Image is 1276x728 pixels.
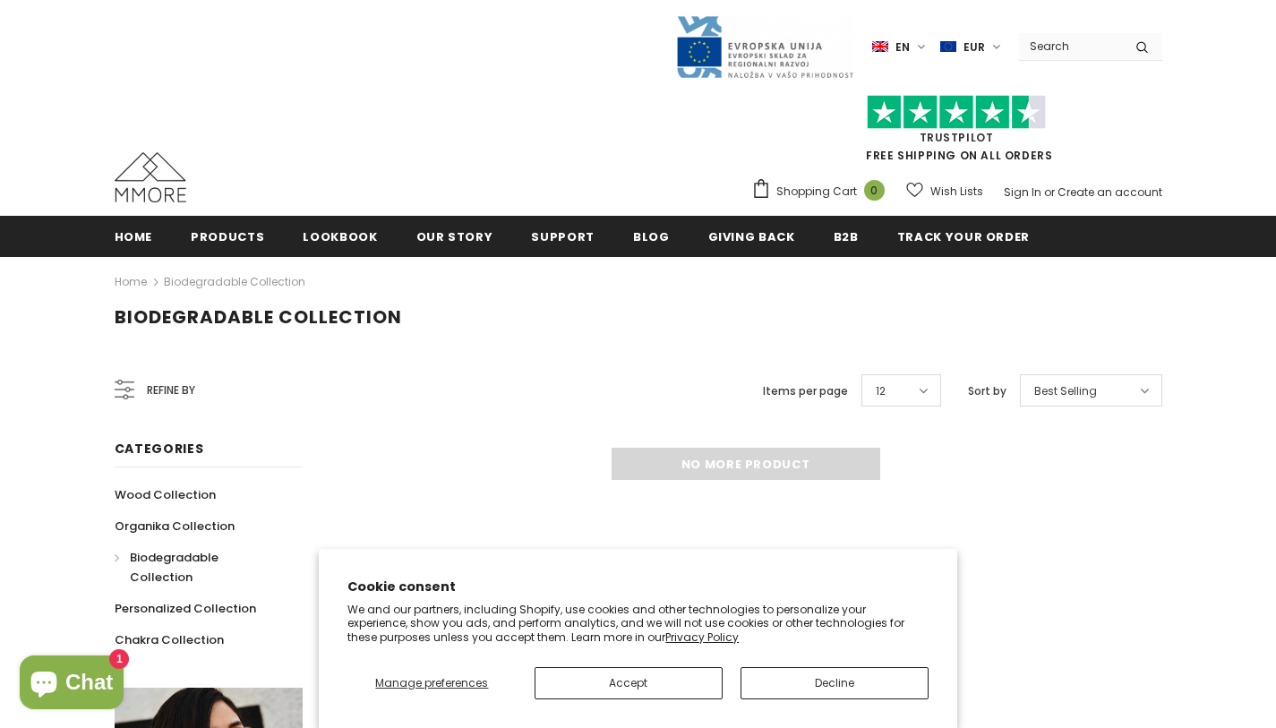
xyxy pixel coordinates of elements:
[751,178,894,205] a: Shopping Cart 0
[14,655,129,714] inbox-online-store-chat: Shopify online store chat
[115,510,235,542] a: Organika Collection
[347,667,516,699] button: Manage preferences
[115,593,256,624] a: Personalized Collection
[115,518,235,535] span: Organika Collection
[633,216,670,256] a: Blog
[303,216,377,256] a: Lookbook
[115,600,256,617] span: Personalized Collection
[920,130,994,145] a: Trustpilot
[115,486,216,503] span: Wood Collection
[633,228,670,245] span: Blog
[751,103,1162,163] span: FREE SHIPPING ON ALL ORDERS
[895,39,910,56] span: en
[897,228,1030,245] span: Track your order
[968,382,1006,400] label: Sort by
[741,667,929,699] button: Decline
[115,631,224,648] span: Chakra Collection
[876,382,886,400] span: 12
[675,39,854,54] a: Javni Razpis
[763,382,848,400] label: Items per page
[191,216,264,256] a: Products
[1034,382,1097,400] span: Best Selling
[834,216,859,256] a: B2B
[375,675,488,690] span: Manage preferences
[115,271,147,293] a: Home
[115,624,224,655] a: Chakra Collection
[130,549,218,586] span: Biodegradable Collection
[1004,184,1041,200] a: Sign In
[191,228,264,245] span: Products
[1019,33,1122,59] input: Search Site
[867,95,1046,130] img: Trust Pilot Stars
[708,228,795,245] span: Giving back
[347,603,929,645] p: We and our partners, including Shopify, use cookies and other technologies to personalize your ex...
[834,228,859,245] span: B2B
[665,630,739,645] a: Privacy Policy
[708,216,795,256] a: Giving back
[897,216,1030,256] a: Track your order
[115,440,204,458] span: Categories
[164,274,305,289] a: Biodegradable Collection
[864,180,885,201] span: 0
[115,542,283,593] a: Biodegradable Collection
[115,152,186,202] img: MMORE Cases
[535,667,723,699] button: Accept
[115,228,153,245] span: Home
[1044,184,1055,200] span: or
[115,479,216,510] a: Wood Collection
[416,228,493,245] span: Our Story
[930,183,983,201] span: Wish Lists
[147,381,195,400] span: Refine by
[531,228,595,245] span: support
[906,176,983,207] a: Wish Lists
[115,216,153,256] a: Home
[1058,184,1162,200] a: Create an account
[303,228,377,245] span: Lookbook
[347,578,929,596] h2: Cookie consent
[416,216,493,256] a: Our Story
[115,304,402,330] span: Biodegradable Collection
[675,14,854,80] img: Javni Razpis
[872,39,888,55] img: i-lang-1.png
[531,216,595,256] a: support
[776,183,857,201] span: Shopping Cart
[963,39,985,56] span: EUR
